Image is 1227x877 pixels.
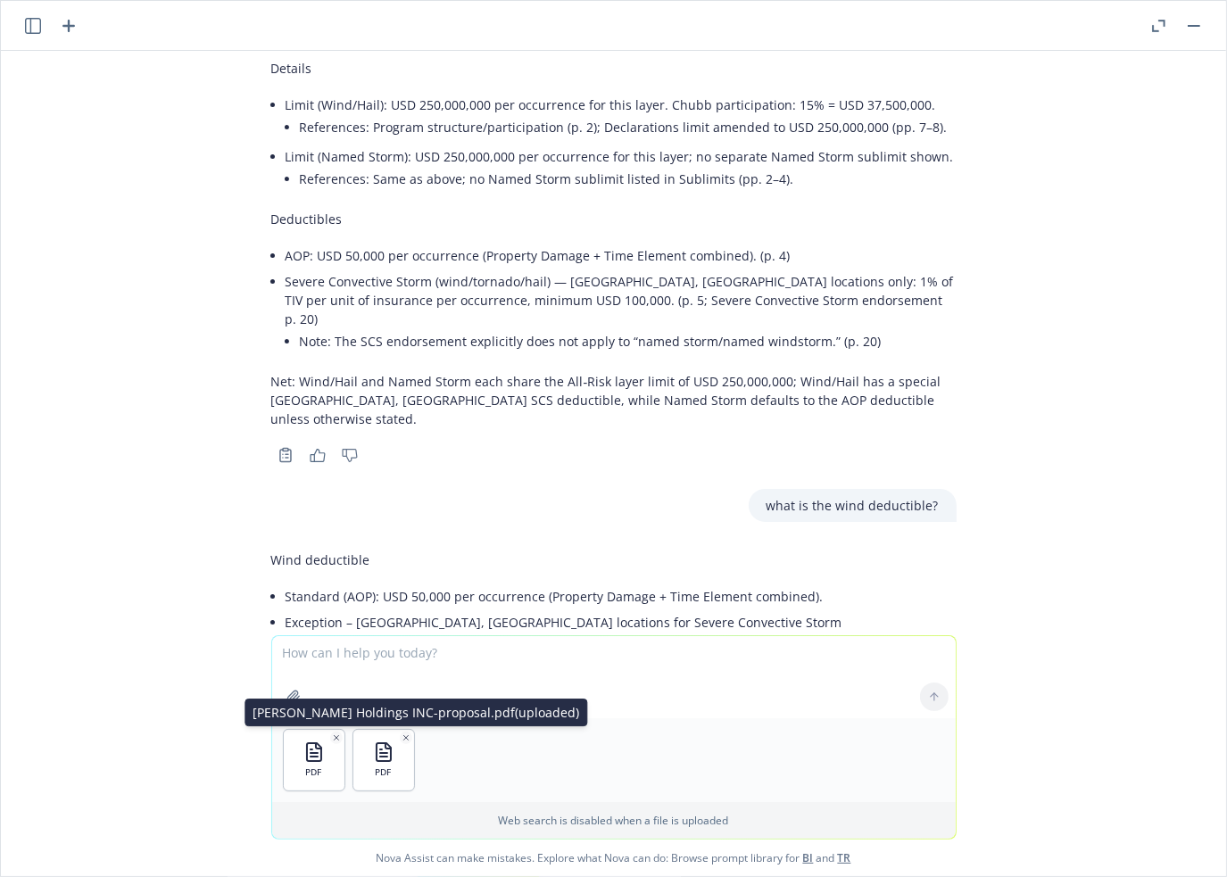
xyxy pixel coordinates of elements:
p: Wind deductible [271,550,957,569]
p: Deductibles [271,210,957,228]
a: TR [838,850,851,865]
p: Details [271,59,957,78]
button: PDF [284,730,344,790]
p: Web search is disabled when a file is uploaded [283,813,945,828]
li: Standard (AOP): USD 50,000 per occurrence (Property Damage + Time Element combined). [286,583,957,609]
li: Severe Convective Storm (wind/tornado/hail) — [GEOGRAPHIC_DATA], [GEOGRAPHIC_DATA] locations only... [286,269,957,358]
li: AOP: USD 50,000 per occurrence (Property Damage + Time Element combined). (p. 4) [286,243,957,269]
li: Exception – [GEOGRAPHIC_DATA], [GEOGRAPHIC_DATA] locations for Severe Convective Storm (wind/torn... [286,609,957,680]
li: Note: The SCS endorsement explicitly does not apply to “named storm/named windstorm.” (p. 20) [300,328,957,354]
span: PDF [376,766,392,778]
span: Nova Assist can make mistakes. Explore what Nova can do: Browse prompt library for and [8,840,1219,876]
button: PDF [353,730,414,790]
li: Limit (Named Storm): USD 250,000,000 per occurrence for this layer; no separate Named Storm subli... [286,144,957,195]
li: References: Same as above; no Named Storm sublimit listed in Sublimits (pp. 2–4). [300,166,957,192]
p: Net: Wind/Hail and Named Storm each share the All‑Risk layer limit of USD 250,000,000; Wind/Hail ... [271,372,957,428]
svg: Copy to clipboard [278,447,294,463]
a: BI [803,850,814,865]
li: References: Program structure/participation (p. 2); Declarations limit amended to USD 250,000,000... [300,114,957,140]
span: PDF [306,766,322,778]
li: Limit (Wind/Hail): USD 250,000,000 per occurrence for this layer. Chubb participation: 15% = USD ... [286,92,957,144]
button: Thumbs down [336,443,364,467]
p: what is the wind deductible? [767,496,939,515]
